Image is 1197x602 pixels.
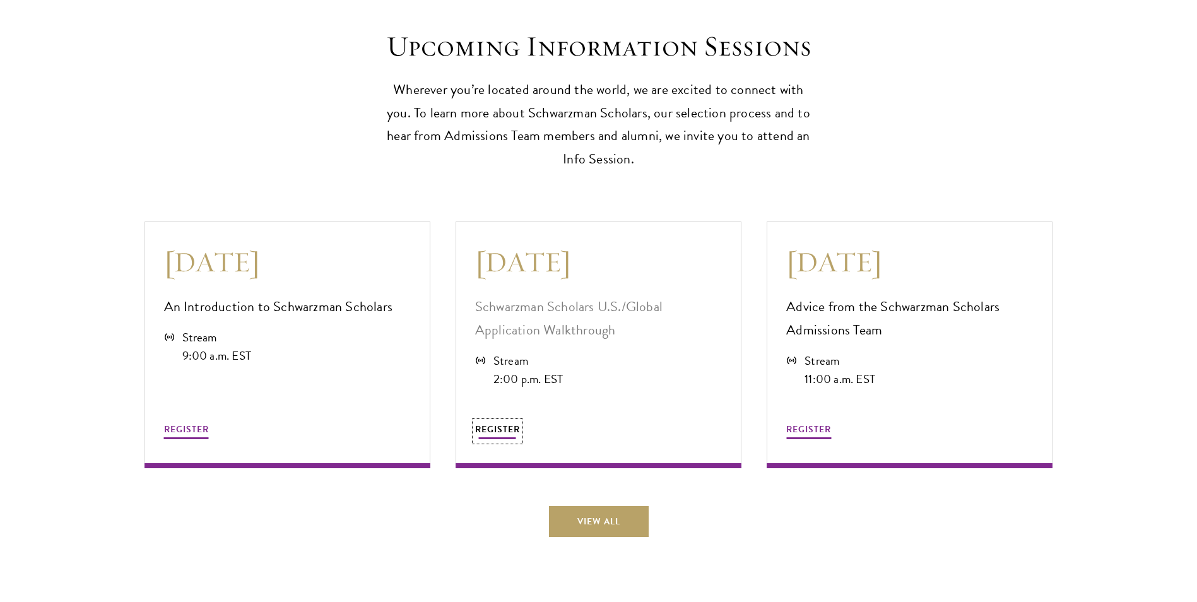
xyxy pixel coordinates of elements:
[493,370,563,388] div: 2:00 p.m. EST
[805,351,875,370] div: Stream
[767,221,1053,468] a: [DATE] Advice from the Schwarzman Scholars Admissions Team Stream 11:00 a.m. EST REGISTER
[786,295,1033,342] p: Advice from the Schwarzman Scholars Admissions Team
[475,423,520,436] span: REGISTER
[144,221,430,468] a: [DATE] An Introduction to Schwarzman Scholars Stream 9:00 a.m. EST REGISTER
[456,221,741,468] a: [DATE] Schwarzman Scholars U.S./Global Application Walkthrough Stream 2:00 p.m. EST REGISTER
[805,370,875,388] div: 11:00 a.m. EST
[475,422,520,441] button: REGISTER
[164,295,411,319] p: An Introduction to Schwarzman Scholars
[493,351,563,370] div: Stream
[786,423,831,436] span: REGISTER
[786,422,831,441] button: REGISTER
[164,244,411,280] h3: [DATE]
[786,244,1033,280] h3: [DATE]
[475,295,722,342] p: Schwarzman Scholars U.S./Global Application Walkthrough
[475,244,722,280] h3: [DATE]
[549,506,649,536] a: View All
[164,423,209,436] span: REGISTER
[182,346,252,365] div: 9:00 a.m. EST
[164,422,209,441] button: REGISTER
[381,78,817,172] p: Wherever you’re located around the world, we are excited to connect with you. To learn more about...
[182,328,252,346] div: Stream
[381,29,817,64] h2: Upcoming Information Sessions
